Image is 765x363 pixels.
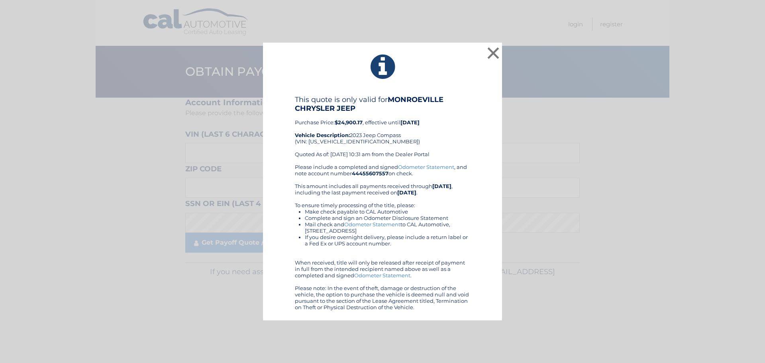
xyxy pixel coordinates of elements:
[398,164,454,170] a: Odometer Statement
[295,132,350,138] strong: Vehicle Description:
[344,221,400,228] a: Odometer Statement
[432,183,451,189] b: [DATE]
[295,95,443,113] b: MONROEVILLE CHRYSLER JEEP
[305,221,470,234] li: Mail check and to CAL Automotive, [STREET_ADDRESS]
[295,164,470,310] div: Please include a completed and signed , and note account number on check. This amount includes al...
[335,119,363,126] b: $24,900.17
[352,170,388,177] b: 44455607557
[305,234,470,247] li: If you desire overnight delivery, please include a return label or a Fed Ex or UPS account number.
[397,189,416,196] b: [DATE]
[354,272,410,279] a: Odometer Statement
[305,215,470,221] li: Complete and sign an Odometer Disclosure Statement
[295,95,470,113] h4: This quote is only valid for
[305,208,470,215] li: Make check payable to CAL Automotive
[400,119,420,126] b: [DATE]
[485,45,501,61] button: ×
[295,95,470,164] div: Purchase Price: , effective until 2023 Jeep Compass (VIN: [US_VEHICLE_IDENTIFICATION_NUMBER]) Quo...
